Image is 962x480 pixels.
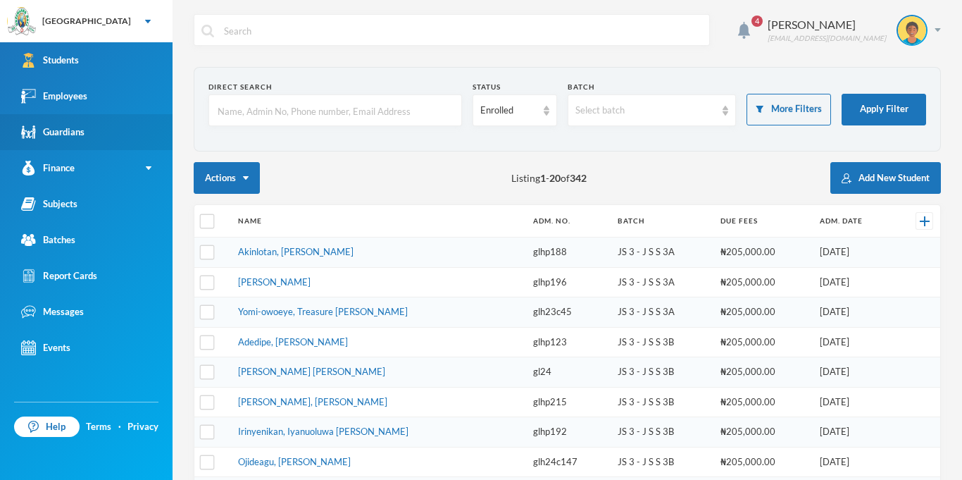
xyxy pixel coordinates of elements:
div: · [118,420,121,434]
div: Messages [21,304,84,319]
div: Employees [21,89,87,104]
td: ₦205,000.00 [713,297,813,328]
td: ₦205,000.00 [713,417,813,448]
a: Ojideagu, [PERSON_NAME] [238,456,351,467]
td: gl24 [526,357,611,388]
td: glhp188 [526,238,611,268]
td: JS 3 - J S S 3A [611,267,713,297]
td: glhp123 [526,327,611,357]
b: 20 [549,172,561,184]
td: [DATE] [813,297,895,328]
td: ₦205,000.00 [713,387,813,417]
div: Batches [21,233,75,247]
td: glh24c147 [526,447,611,477]
a: Akinlotan, [PERSON_NAME] [238,246,354,257]
th: Name [231,205,526,238]
img: logo [8,8,36,36]
div: [EMAIL_ADDRESS][DOMAIN_NAME] [768,33,886,44]
img: + [920,216,930,226]
input: Search [223,15,702,47]
div: Events [21,340,70,355]
div: Select batch [575,104,716,118]
td: [DATE] [813,238,895,268]
button: Add New Student [830,162,941,194]
button: More Filters [747,94,831,125]
td: JS 3 - J S S 3B [611,357,713,388]
span: 4 [751,16,763,27]
td: JS 3 - J S S 3B [611,417,713,448]
td: ₦205,000.00 [713,238,813,268]
a: Yomi-owoeye, Treasure [PERSON_NAME] [238,306,408,317]
div: Enrolled [480,104,537,118]
b: 1 [540,172,546,184]
th: Due Fees [713,205,813,238]
div: Batch [568,82,737,92]
input: Name, Admin No, Phone number, Email Address [216,95,454,127]
a: Help [14,417,80,438]
td: [DATE] [813,327,895,357]
button: Actions [194,162,260,194]
div: Direct Search [208,82,462,92]
td: [DATE] [813,267,895,297]
td: ₦205,000.00 [713,267,813,297]
td: [DATE] [813,387,895,417]
a: Irinyenikan, Iyanuoluwa [PERSON_NAME] [238,426,408,437]
a: Adedipe, [PERSON_NAME] [238,336,348,347]
th: Adm. No. [526,205,611,238]
td: [DATE] [813,357,895,388]
a: Terms [86,420,111,434]
span: Listing - of [511,171,587,185]
div: Guardians [21,125,85,140]
button: Apply Filter [842,94,926,125]
div: Subjects [21,197,77,211]
img: STUDENT [898,16,926,44]
a: Privacy [127,420,158,434]
img: search [201,25,214,37]
a: [PERSON_NAME], [PERSON_NAME] [238,396,387,407]
div: Status [473,82,557,92]
div: Finance [21,161,75,176]
td: JS 3 - J S S 3B [611,387,713,417]
div: [GEOGRAPHIC_DATA] [42,15,131,27]
div: [PERSON_NAME] [768,16,886,33]
b: 342 [570,172,587,184]
td: JS 3 - J S S 3B [611,327,713,357]
th: Batch [611,205,713,238]
td: ₦205,000.00 [713,327,813,357]
a: [PERSON_NAME] [PERSON_NAME] [238,366,385,377]
a: [PERSON_NAME] [238,276,311,288]
td: [DATE] [813,417,895,448]
td: ₦205,000.00 [713,357,813,388]
td: JS 3 - J S S 3A [611,297,713,328]
div: Students [21,53,79,68]
td: JS 3 - J S S 3A [611,238,713,268]
td: JS 3 - J S S 3B [611,447,713,477]
th: Adm. Date [813,205,895,238]
td: glhp196 [526,267,611,297]
td: glhp215 [526,387,611,417]
td: glhp192 [526,417,611,448]
td: ₦205,000.00 [713,447,813,477]
td: glh23c45 [526,297,611,328]
td: [DATE] [813,447,895,477]
div: Report Cards [21,269,97,283]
